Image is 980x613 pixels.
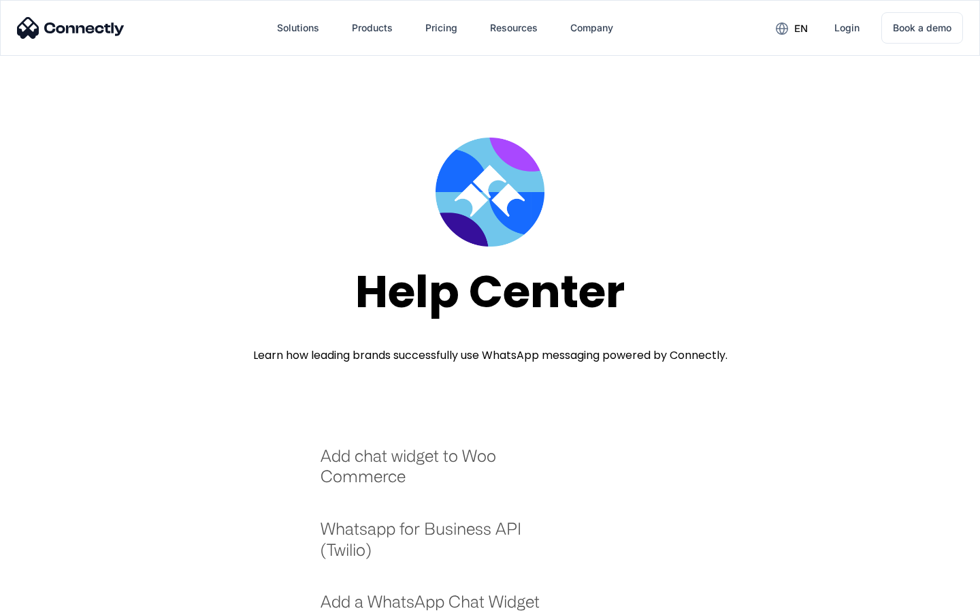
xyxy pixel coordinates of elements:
[570,18,613,37] div: Company
[14,589,82,608] aside: Language selected: English
[823,12,870,44] a: Login
[277,18,319,37] div: Solutions
[27,589,82,608] ul: Language list
[17,17,125,39] img: Connectly Logo
[490,18,538,37] div: Resources
[253,347,728,364] div: Learn how leading brands successfully use WhatsApp messaging powered by Connectly.
[352,18,393,37] div: Products
[794,19,808,38] div: en
[834,18,860,37] div: Login
[321,445,558,501] a: Add chat widget to Woo Commerce
[881,12,963,44] a: Book a demo
[425,18,457,37] div: Pricing
[355,267,625,317] div: Help Center
[414,12,468,44] a: Pricing
[321,518,558,573] a: Whatsapp for Business API (Twilio)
